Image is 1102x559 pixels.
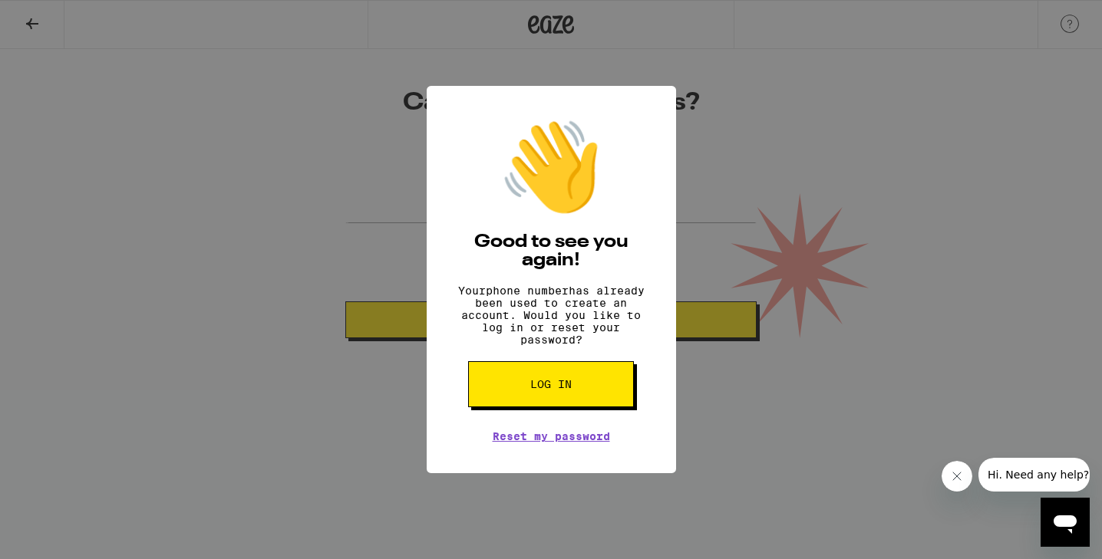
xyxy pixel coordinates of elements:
span: Log in [530,379,572,390]
h2: Good to see you again! [450,233,653,270]
p: Your phone number has already been used to create an account. Would you like to log in or reset y... [450,284,653,346]
iframe: Message from company [978,458,1090,492]
iframe: Button to launch messaging window [1041,498,1090,547]
a: Reset my password [493,430,610,442]
button: Log in [468,361,634,407]
div: 👋 [497,117,605,218]
iframe: Close message [942,461,972,492]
